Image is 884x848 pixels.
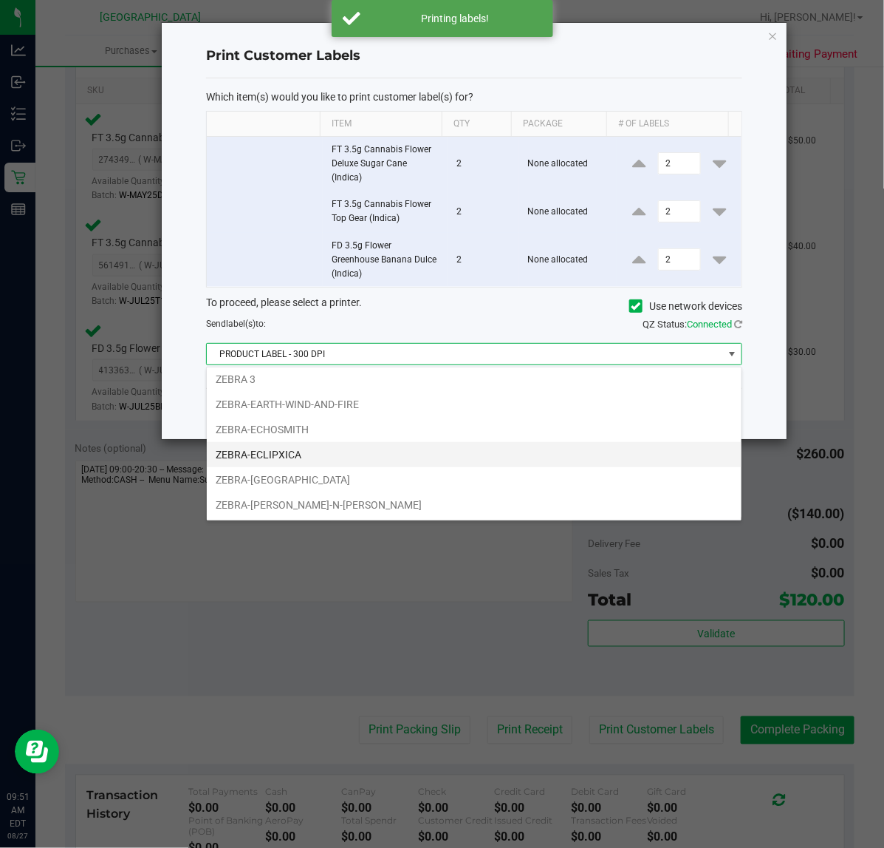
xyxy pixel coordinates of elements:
[519,137,617,192] td: None allocated
[643,319,742,330] span: QZ Status:
[629,299,742,314] label: Use network devices
[519,191,617,232] td: None allocated
[323,191,448,232] td: FT 3.5g Cannabis Flower Top Gear (Indica)
[320,112,442,137] th: Item
[448,233,518,288] td: 2
[206,319,266,329] span: Send to:
[687,319,732,330] span: Connected
[226,319,256,329] span: label(s)
[206,90,742,104] p: Which item(s) would you like to print customer label(s) for?
[207,344,723,364] span: PRODUCT LABEL - 300 DPI
[207,442,741,467] li: ZEBRA-ECLIPXICA
[323,233,448,288] td: FD 3.5g Flower Greenhouse Banana Dulce (Indica)
[369,11,542,26] div: Printing labels!
[207,392,741,417] li: ZEBRA-EARTH-WIND-AND-FIRE
[606,112,728,137] th: # of labels
[511,112,607,137] th: Package
[323,137,448,192] td: FT 3.5g Cannabis Flower Deluxe Sugar Cane (Indica)
[448,137,518,192] td: 2
[207,492,741,518] li: ZEBRA-[PERSON_NAME]-N-[PERSON_NAME]
[448,191,518,232] td: 2
[195,295,753,317] div: To proceed, please select a printer.
[15,730,59,774] iframe: Resource center
[207,417,741,442] li: ZEBRA-ECHOSMITH
[206,47,742,66] h4: Print Customer Labels
[519,233,617,288] td: None allocated
[207,367,741,392] li: ZEBRA 3
[442,112,511,137] th: Qty
[207,467,741,492] li: ZEBRA-[GEOGRAPHIC_DATA]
